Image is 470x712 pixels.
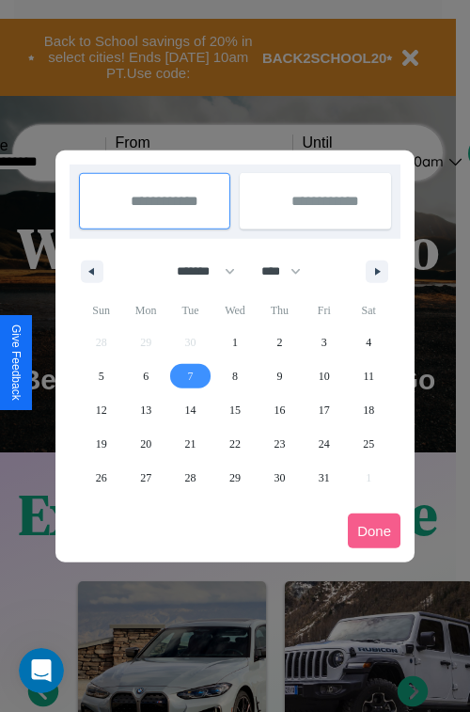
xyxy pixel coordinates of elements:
span: 11 [363,359,374,393]
span: 31 [319,461,330,495]
span: 12 [96,393,107,427]
button: 4 [347,325,391,359]
button: 24 [302,427,346,461]
span: 18 [363,393,374,427]
button: 16 [258,393,302,427]
button: 12 [79,393,123,427]
iframe: Intercom live chat [19,648,64,693]
span: 7 [188,359,194,393]
button: 26 [79,461,123,495]
span: 20 [140,427,151,461]
span: 14 [185,393,196,427]
span: 1 [232,325,238,359]
span: Thu [258,295,302,325]
button: 29 [212,461,257,495]
button: 19 [79,427,123,461]
span: 25 [363,427,374,461]
button: Done [348,514,400,548]
span: 17 [319,393,330,427]
span: 4 [366,325,371,359]
button: 5 [79,359,123,393]
span: Mon [123,295,167,325]
button: 21 [168,427,212,461]
span: 27 [140,461,151,495]
button: 14 [168,393,212,427]
button: 23 [258,427,302,461]
span: 23 [274,427,285,461]
button: 6 [123,359,167,393]
button: 17 [302,393,346,427]
button: 8 [212,359,257,393]
span: Sun [79,295,123,325]
span: 10 [319,359,330,393]
span: 19 [96,427,107,461]
span: 24 [319,427,330,461]
span: 28 [185,461,196,495]
span: 26 [96,461,107,495]
span: 9 [276,359,282,393]
span: Tue [168,295,212,325]
span: Fri [302,295,346,325]
button: 1 [212,325,257,359]
button: 2 [258,325,302,359]
button: 25 [347,427,391,461]
span: 5 [99,359,104,393]
button: 9 [258,359,302,393]
button: 30 [258,461,302,495]
span: 6 [143,359,149,393]
span: 3 [321,325,327,359]
button: 10 [302,359,346,393]
span: 21 [185,427,196,461]
span: 13 [140,393,151,427]
button: 31 [302,461,346,495]
button: 7 [168,359,212,393]
button: 22 [212,427,257,461]
span: 16 [274,393,285,427]
button: 27 [123,461,167,495]
div: Give Feedback [9,324,23,401]
span: 30 [274,461,285,495]
span: 22 [229,427,241,461]
span: 8 [232,359,238,393]
button: 15 [212,393,257,427]
button: 28 [168,461,212,495]
button: 13 [123,393,167,427]
span: Sat [347,295,391,325]
span: 15 [229,393,241,427]
span: Wed [212,295,257,325]
button: 3 [302,325,346,359]
span: 2 [276,325,282,359]
button: 20 [123,427,167,461]
button: 18 [347,393,391,427]
span: 29 [229,461,241,495]
button: 11 [347,359,391,393]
